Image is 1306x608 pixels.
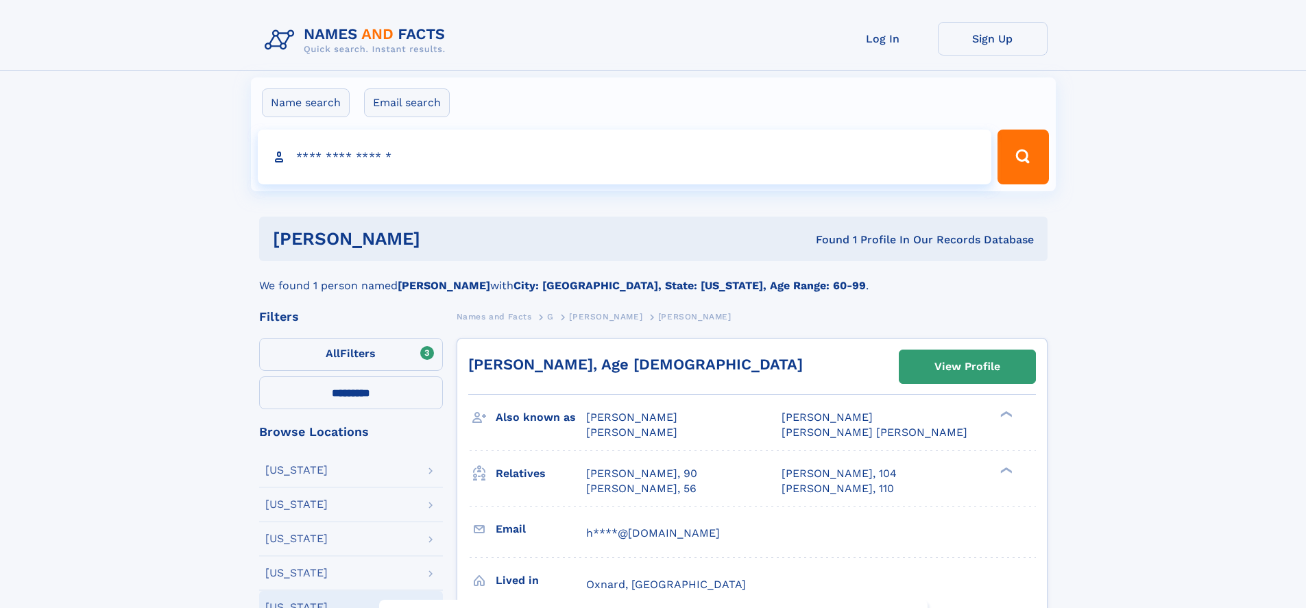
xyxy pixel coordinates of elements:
label: Name search [262,88,350,117]
h3: Also known as [496,406,586,429]
b: City: [GEOGRAPHIC_DATA], State: [US_STATE], Age Range: 60-99 [513,279,866,292]
div: [US_STATE] [265,568,328,579]
a: [PERSON_NAME], 104 [782,466,897,481]
span: [PERSON_NAME] [569,312,642,321]
h3: Relatives [496,462,586,485]
div: ❯ [997,465,1013,474]
button: Search Button [997,130,1048,184]
input: search input [258,130,992,184]
div: We found 1 person named with . [259,261,1048,294]
a: Sign Up [938,22,1048,56]
div: [US_STATE] [265,465,328,476]
a: G [547,308,554,325]
span: [PERSON_NAME] [782,411,873,424]
span: Oxnard, [GEOGRAPHIC_DATA] [586,578,746,591]
div: Filters [259,311,443,323]
h1: [PERSON_NAME] [273,230,618,247]
a: [PERSON_NAME], 110 [782,481,894,496]
span: G [547,312,554,321]
div: [US_STATE] [265,533,328,544]
b: [PERSON_NAME] [398,279,490,292]
div: Found 1 Profile In Our Records Database [618,232,1034,247]
a: View Profile [899,350,1035,383]
span: [PERSON_NAME] [586,411,677,424]
a: [PERSON_NAME], 90 [586,466,697,481]
div: [US_STATE] [265,499,328,510]
a: [PERSON_NAME], 56 [586,481,697,496]
span: [PERSON_NAME] [658,312,731,321]
h3: Email [496,518,586,541]
span: All [326,347,340,360]
label: Email search [364,88,450,117]
h3: Lived in [496,569,586,592]
div: ❯ [997,410,1013,419]
a: [PERSON_NAME], Age [DEMOGRAPHIC_DATA] [468,356,803,373]
img: Logo Names and Facts [259,22,457,59]
div: View Profile [934,351,1000,382]
span: [PERSON_NAME] [586,426,677,439]
label: Filters [259,338,443,371]
a: [PERSON_NAME] [569,308,642,325]
a: Names and Facts [457,308,532,325]
a: Log In [828,22,938,56]
div: Browse Locations [259,426,443,438]
span: [PERSON_NAME] [PERSON_NAME] [782,426,967,439]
